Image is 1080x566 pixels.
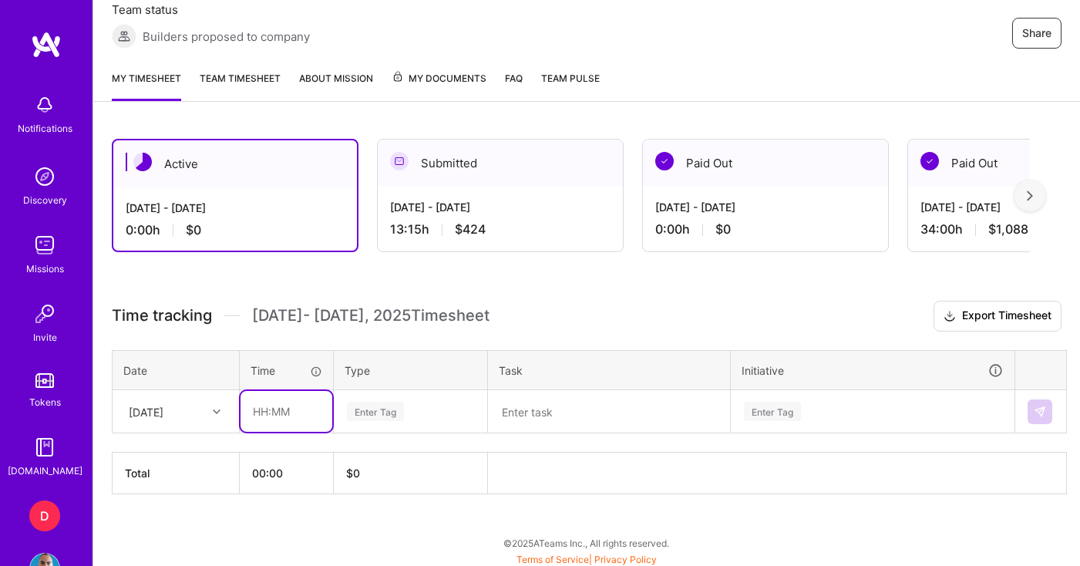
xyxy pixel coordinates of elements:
[200,70,281,101] a: Team timesheet
[252,306,490,325] span: [DATE] - [DATE] , 2025 Timesheet
[213,408,220,416] i: icon Chevron
[29,500,60,531] div: D
[1034,406,1046,418] img: Submit
[390,152,409,170] img: Submitted
[516,554,657,565] span: |
[126,222,345,238] div: 0:00 h
[113,453,240,494] th: Total
[655,221,876,238] div: 0:00 h
[488,350,731,390] th: Task
[143,29,310,45] span: Builders proposed to company
[29,394,61,410] div: Tokens
[934,301,1061,332] button: Export Timesheet
[112,70,181,101] a: My timesheet
[1012,18,1061,49] button: Share
[299,70,373,101] a: About Mission
[25,500,64,531] a: D
[594,554,657,565] a: Privacy Policy
[390,199,611,215] div: [DATE] - [DATE]
[29,161,60,192] img: discovery
[655,152,674,170] img: Paid Out
[18,120,72,136] div: Notifications
[541,70,600,101] a: Team Pulse
[1022,25,1051,41] span: Share
[93,524,1080,562] div: © 2025 ATeams Inc., All rights reserved.
[455,221,486,238] span: $424
[505,70,523,101] a: FAQ
[8,463,82,479] div: [DOMAIN_NAME]
[944,308,956,325] i: icon Download
[390,221,611,238] div: 13:15 h
[112,306,212,325] span: Time tracking
[1027,190,1033,201] img: right
[112,24,136,49] img: Builders proposed to company
[35,373,54,388] img: tokens
[516,554,589,565] a: Terms of Service
[392,70,486,101] a: My Documents
[744,399,801,423] div: Enter Tag
[392,70,486,87] span: My Documents
[251,362,322,379] div: Time
[112,2,310,18] span: Team status
[29,298,60,329] img: Invite
[715,221,731,238] span: $0
[26,261,64,277] div: Missions
[655,199,876,215] div: [DATE] - [DATE]
[920,152,939,170] img: Paid Out
[23,192,67,208] div: Discovery
[240,453,334,494] th: 00:00
[29,230,60,261] img: teamwork
[347,399,404,423] div: Enter Tag
[129,403,163,419] div: [DATE]
[126,200,345,216] div: [DATE] - [DATE]
[186,222,201,238] span: $0
[988,221,1028,238] span: $1,088
[742,362,1004,379] div: Initiative
[113,140,357,187] div: Active
[334,350,488,390] th: Type
[346,467,360,480] span: $ 0
[241,391,332,432] input: HH:MM
[29,432,60,463] img: guide book
[643,140,888,187] div: Paid Out
[33,329,57,345] div: Invite
[29,89,60,120] img: bell
[113,350,240,390] th: Date
[541,72,600,84] span: Team Pulse
[378,140,623,187] div: Submitted
[31,31,62,59] img: logo
[133,153,152,171] img: Active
